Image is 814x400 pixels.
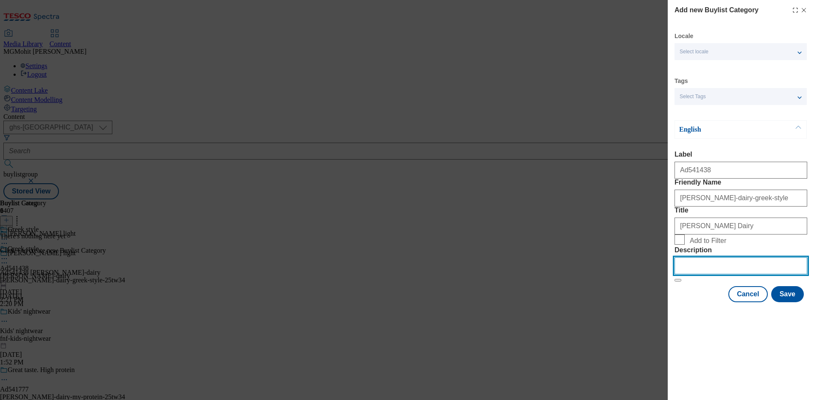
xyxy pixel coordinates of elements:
label: Friendly Name [675,179,807,186]
input: Enter Title [675,218,807,234]
span: Select locale [680,49,708,55]
span: Select Tags [680,94,706,100]
input: Enter Description [675,257,807,274]
button: Cancel [728,286,767,302]
label: Locale [675,34,693,39]
label: Description [675,246,807,254]
label: Tags [675,79,688,83]
p: English [679,125,768,134]
button: Select Tags [675,88,807,105]
span: Add to Filter [690,237,726,245]
h4: Add new Buylist Category [675,5,758,15]
input: Enter Friendly Name [675,190,807,207]
label: Title [675,207,807,214]
input: Enter Label [675,162,807,179]
button: Select locale [675,43,807,60]
button: Save [771,286,804,302]
label: Label [675,151,807,158]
